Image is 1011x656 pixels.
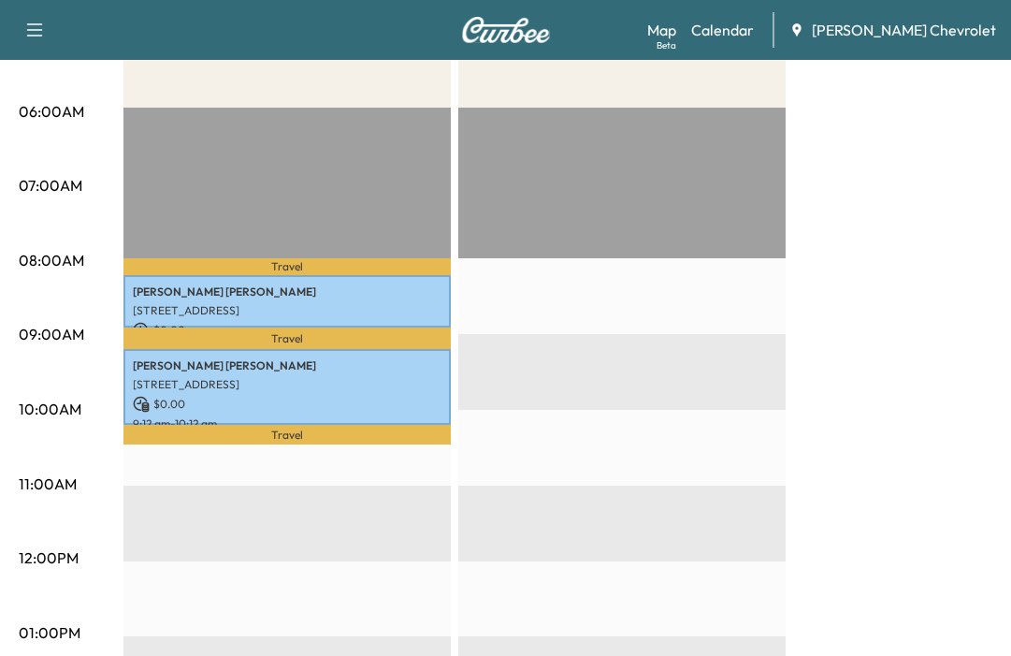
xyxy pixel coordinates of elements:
[133,416,441,431] p: 9:12 am - 10:12 am
[657,38,676,52] div: Beta
[133,396,441,413] p: $ 0.00
[133,358,441,373] p: [PERSON_NAME] [PERSON_NAME]
[123,328,451,349] p: Travel
[19,621,80,644] p: 01:00PM
[123,425,451,445] p: Travel
[691,19,754,41] a: Calendar
[19,398,81,420] p: 10:00AM
[133,377,441,392] p: [STREET_ADDRESS]
[19,547,79,569] p: 12:00PM
[19,100,84,123] p: 06:00AM
[133,303,441,318] p: [STREET_ADDRESS]
[19,174,82,197] p: 07:00AM
[133,322,441,339] p: $ 0.00
[812,19,996,41] span: [PERSON_NAME] Chevrolet
[19,473,77,495] p: 11:00AM
[133,284,441,299] p: [PERSON_NAME] [PERSON_NAME]
[461,17,551,43] img: Curbee Logo
[647,19,676,41] a: MapBeta
[123,258,451,274] p: Travel
[19,323,84,345] p: 09:00AM
[19,249,84,271] p: 08:00AM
